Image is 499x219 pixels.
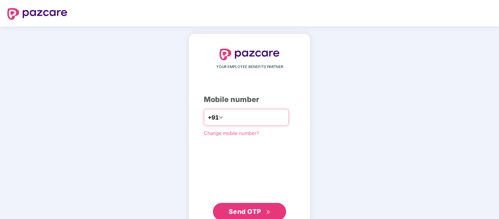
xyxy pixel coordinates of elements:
[216,64,283,70] span: YOUR EMPLOYEE BENEFITS PARTNER
[266,210,271,215] span: double-right
[208,113,219,122] span: +91
[219,115,223,120] span: down
[229,208,261,215] span: Send OTP
[7,8,67,20] img: logo
[220,49,279,60] img: logo
[204,130,259,136] a: Change mobile number?
[204,94,295,105] div: Mobile number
